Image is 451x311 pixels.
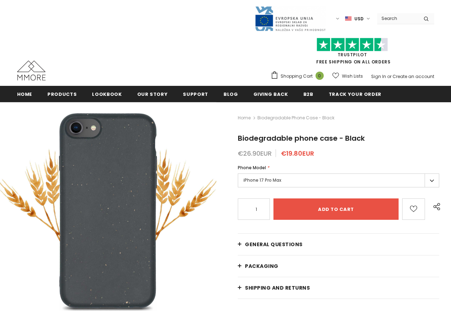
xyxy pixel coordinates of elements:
[17,61,46,81] img: MMORE Cases
[47,91,77,98] span: Products
[238,277,439,299] a: Shipping and returns
[345,16,352,22] img: USD
[238,114,251,122] a: Home
[255,6,326,32] img: Javni Razpis
[253,91,288,98] span: Giving back
[238,133,365,143] span: Biodegradable phone case - Black
[183,91,208,98] span: support
[329,91,381,98] span: Track your order
[238,234,439,255] a: General Questions
[224,86,238,102] a: Blog
[271,41,434,65] span: FREE SHIPPING ON ALL ORDERS
[255,15,326,21] a: Javni Razpis
[342,73,363,80] span: Wish Lists
[371,73,386,79] a: Sign In
[17,86,32,102] a: Home
[253,86,288,102] a: Giving back
[137,86,168,102] a: Our Story
[393,73,434,79] a: Create an account
[281,149,314,158] span: €19.80EUR
[238,173,439,187] label: iPhone 17 Pro Max
[238,149,272,158] span: €26.90EUR
[303,86,313,102] a: B2B
[273,198,399,220] input: Add to cart
[329,86,381,102] a: Track your order
[224,91,238,98] span: Blog
[354,15,364,22] span: USD
[183,86,208,102] a: support
[17,91,32,98] span: Home
[238,165,266,171] span: Phone Model
[238,255,439,277] a: PACKAGING
[377,13,418,24] input: Search Site
[92,86,122,102] a: Lookbook
[316,72,324,80] span: 0
[338,52,367,58] a: Trustpilot
[245,241,303,248] span: General Questions
[332,70,363,82] a: Wish Lists
[303,91,313,98] span: B2B
[245,263,278,270] span: PACKAGING
[281,73,313,80] span: Shopping Cart
[257,114,334,122] span: Biodegradable phone case - Black
[137,91,168,98] span: Our Story
[47,86,77,102] a: Products
[387,73,391,79] span: or
[245,284,310,291] span: Shipping and returns
[317,38,388,52] img: Trust Pilot Stars
[92,91,122,98] span: Lookbook
[271,71,327,82] a: Shopping Cart 0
